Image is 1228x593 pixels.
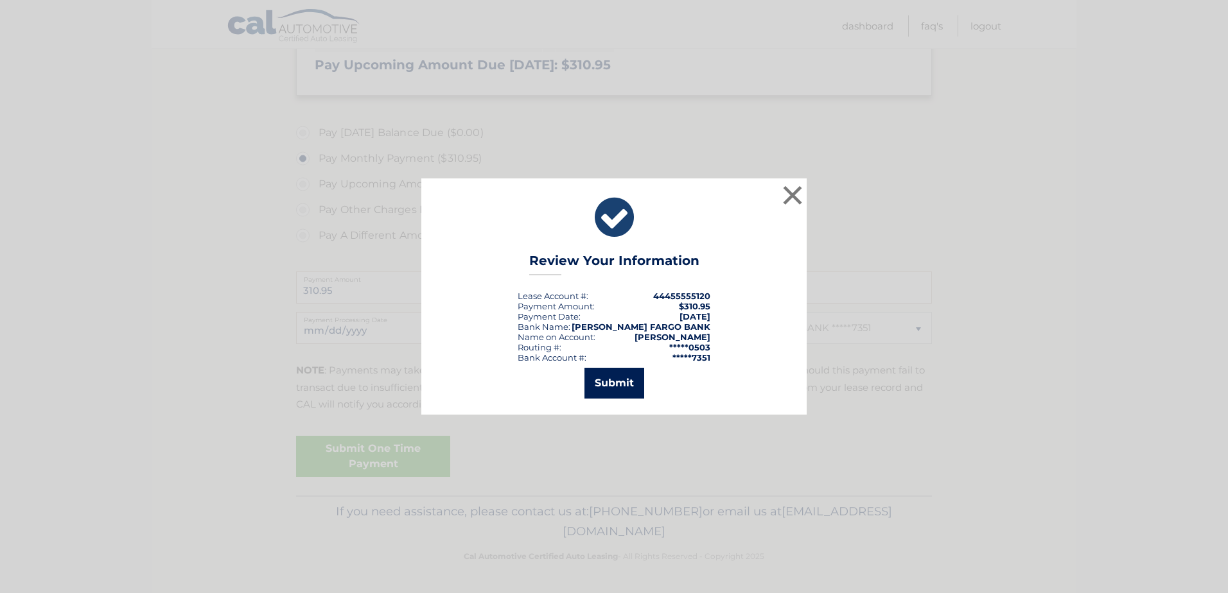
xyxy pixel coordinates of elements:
strong: 44455555120 [653,291,710,301]
div: Bank Account #: [518,352,586,363]
span: [DATE] [680,311,710,322]
button: Submit [584,368,644,399]
h3: Review Your Information [529,253,699,275]
div: Payment Amount: [518,301,595,311]
strong: [PERSON_NAME] FARGO BANK [572,322,710,332]
button: × [780,182,805,208]
div: Routing #: [518,342,561,352]
div: Name on Account: [518,332,595,342]
span: $310.95 [679,301,710,311]
div: : [518,311,581,322]
div: Lease Account #: [518,291,588,301]
span: Payment Date [518,311,579,322]
div: Bank Name: [518,322,570,332]
strong: [PERSON_NAME] [635,332,710,342]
